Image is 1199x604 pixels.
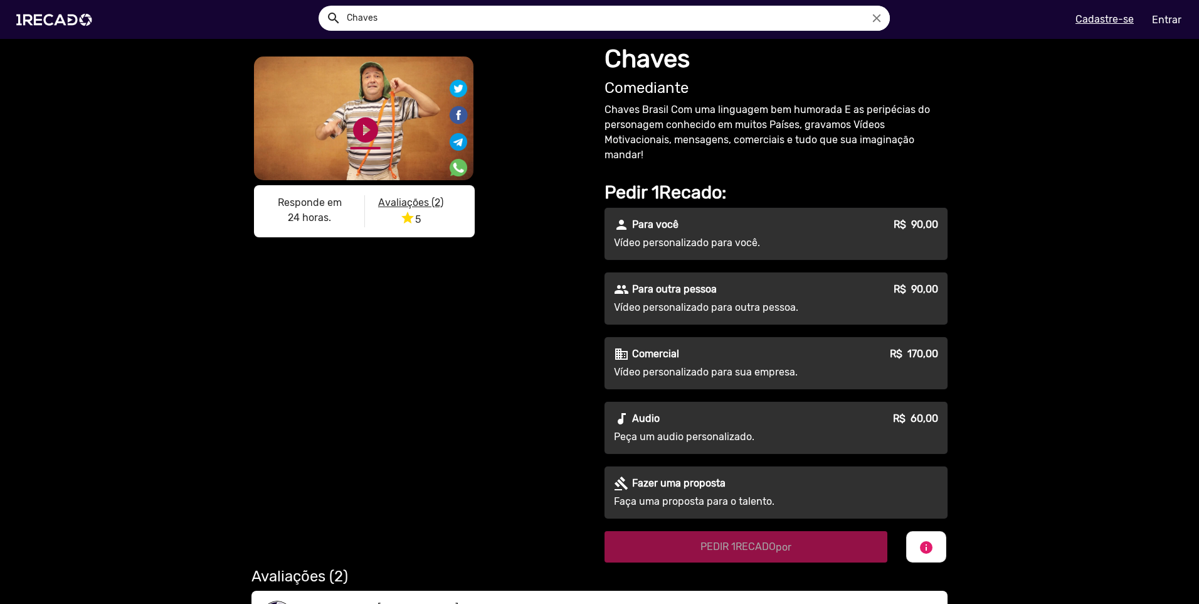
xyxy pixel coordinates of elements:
[614,494,841,509] p: Faça uma proposta para o talento.
[605,44,948,74] h1: Chaves
[614,411,629,426] mat-icon: audiotrack
[400,213,421,225] span: 5
[605,531,887,563] button: PEDIR 1RECADOpor
[632,282,717,297] p: Para outra pessoa
[448,105,468,125] img: Compartilhe no facebook
[632,347,679,362] p: Comercial
[614,217,629,232] mat-icon: person
[614,476,629,491] mat-icon: gavel
[378,197,443,208] u: Avaliações (2)
[632,411,660,426] p: Audio
[254,57,473,180] video: S1RECADO vídeos dedicados para fãs e empresas
[894,282,938,297] p: R$ 90,00
[450,80,467,97] img: Compartilhe no twitter
[614,365,841,380] p: Vídeo personalizado para sua empresa.
[870,11,884,25] i: close
[605,79,948,97] h2: Comediante
[450,131,467,143] i: Share on Telegram
[450,157,467,169] i: Share on WhatsApp
[400,210,415,225] i: star
[632,476,726,491] p: Fazer uma proposta
[1075,13,1134,25] u: Cadastre-se
[251,568,948,586] h2: Avaliações (2)
[450,159,467,176] img: Compartilhe no whatsapp
[614,282,629,297] mat-icon: people
[288,212,331,224] b: 24 horas.
[919,540,934,555] mat-icon: info
[894,217,938,232] p: R$ 90,00
[700,541,791,553] span: PEDIR 1RECADO
[322,6,344,28] button: Example home icon
[448,104,468,116] i: Share on Facebook
[605,181,948,203] h2: Pedir 1Recado:
[614,235,841,251] p: Vídeo personalizado para você.
[776,541,791,553] span: por
[605,102,948,163] p: Chaves Brasil Com uma linguagem bem humorada E as peripécias do personagem conhecido em muitos Pa...
[264,195,355,210] p: Responde em
[614,347,629,362] mat-icon: business
[632,217,679,232] p: Para você
[614,300,841,315] p: Vídeo personalizado para outra pessoa.
[614,429,841,445] p: Peça um audio personalizado.
[893,411,938,426] p: R$ 60,00
[890,347,938,362] p: R$ 170,00
[326,11,341,26] mat-icon: Example home icon
[450,133,467,151] img: Compartilhe no telegram
[450,82,467,94] i: Share on Twitter
[337,6,890,31] input: Pesquisar...
[351,115,381,145] a: play_circle_filled
[1144,9,1190,31] a: Entrar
